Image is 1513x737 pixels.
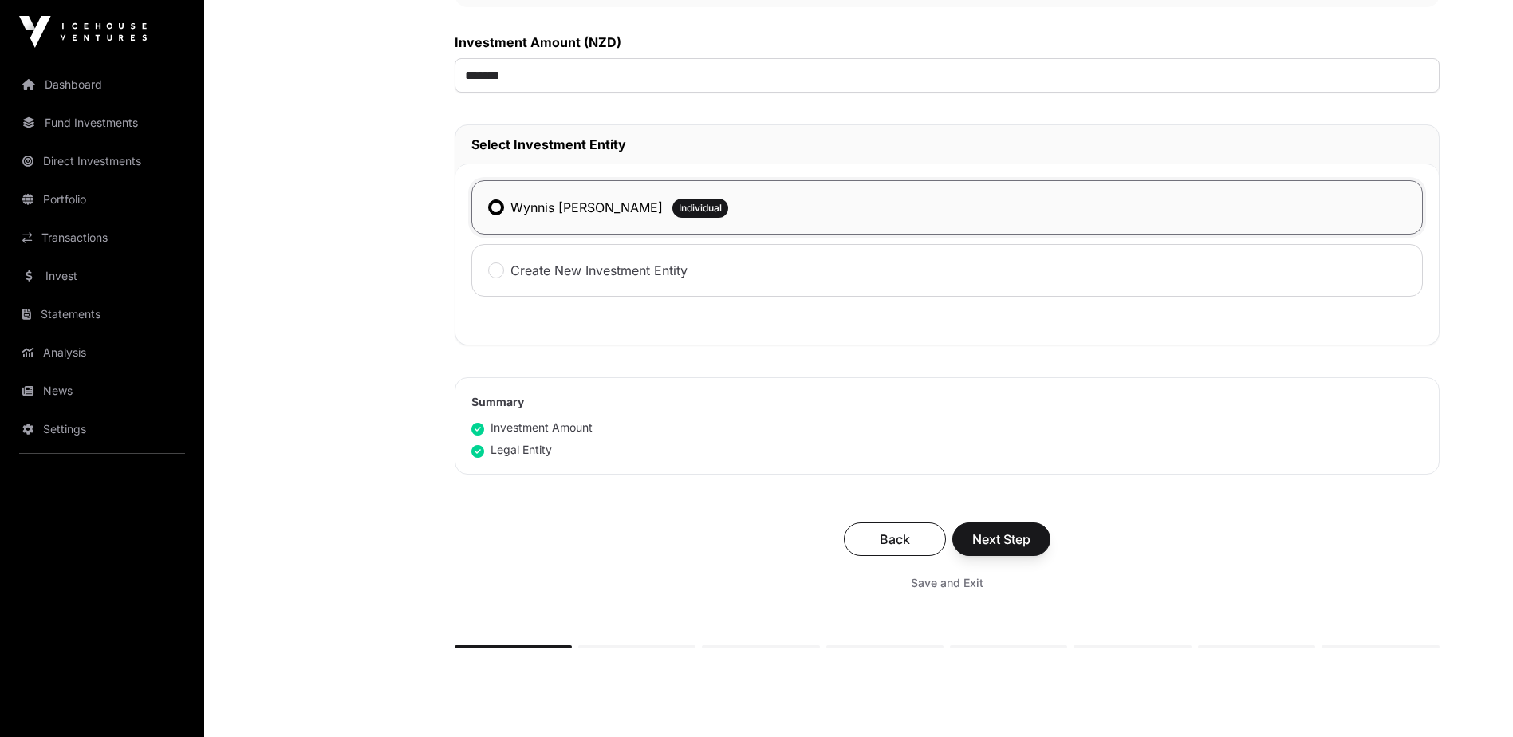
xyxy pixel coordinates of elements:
[1433,660,1513,737] iframe: Chat Widget
[13,297,191,332] a: Statements
[510,261,688,280] label: Create New Investment Entity
[13,373,191,408] a: News
[13,182,191,217] a: Portfolio
[455,33,1440,52] label: Investment Amount (NZD)
[13,144,191,179] a: Direct Investments
[471,420,593,436] div: Investment Amount
[510,198,663,217] label: Wynnis [PERSON_NAME]
[679,202,722,215] span: Individual
[471,135,1423,154] h2: Select Investment Entity
[19,16,147,48] img: Icehouse Ventures Logo
[13,412,191,447] a: Settings
[13,335,191,370] a: Analysis
[13,258,191,294] a: Invest
[13,67,191,102] a: Dashboard
[471,394,1423,410] h2: Summary
[13,105,191,140] a: Fund Investments
[864,530,926,549] span: Back
[952,522,1050,556] button: Next Step
[892,569,1003,597] button: Save and Exit
[972,530,1030,549] span: Next Step
[911,575,983,591] span: Save and Exit
[844,522,946,556] button: Back
[13,220,191,255] a: Transactions
[471,442,552,458] div: Legal Entity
